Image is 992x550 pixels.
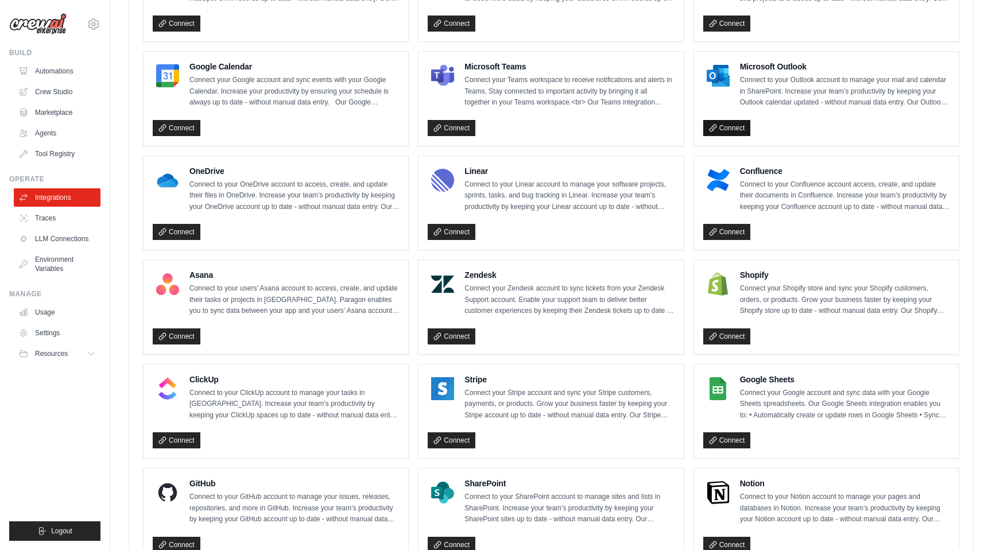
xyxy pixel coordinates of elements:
a: Connect [153,16,200,32]
h4: Zendesk [464,269,674,281]
img: ClickUp Logo [156,377,179,400]
img: Logo [9,13,67,35]
a: Agents [14,124,100,142]
h4: Google Sheets [740,374,950,385]
p: Connect to your Linear account to manage your software projects, sprints, tasks, and bug tracking... [464,179,674,213]
p: Connect to your SharePoint account to manage sites and lists in SharePoint. Increase your team’s ... [464,491,674,525]
p: Connect to your OneDrive account to access, create, and update their files in OneDrive. Increase ... [189,179,399,213]
img: GitHub Logo [156,481,179,504]
a: Environment Variables [14,250,100,278]
img: Zendesk Logo [431,273,454,296]
a: Traces [14,209,100,227]
img: Stripe Logo [431,377,454,400]
a: LLM Connections [14,230,100,248]
h4: Google Calendar [189,61,399,72]
a: Marketplace [14,103,100,122]
h4: Microsoft Teams [464,61,674,72]
a: Connect [703,224,751,240]
p: Connect your Shopify store and sync your Shopify customers, orders, or products. Grow your busine... [740,283,950,317]
p: Connect your Google account and sync events with your Google Calendar. Increase your productivity... [189,75,399,109]
div: Build [9,48,100,57]
span: Logout [51,526,72,536]
a: Connect [428,432,475,448]
img: Shopify Logo [707,273,730,296]
div: Operate [9,175,100,184]
h4: Notion [740,478,950,489]
p: Connect your Google account and sync data with your Google Sheets spreadsheets. Our Google Sheets... [740,388,950,421]
h4: Stripe [464,374,674,385]
h4: GitHub [189,478,399,489]
img: Linear Logo [431,169,454,192]
a: Connect [153,432,200,448]
a: Usage [14,303,100,322]
p: Connect to your GitHub account to manage your issues, releases, repositories, and more in GitHub.... [189,491,399,525]
p: Connect to your users’ Asana account to access, create, and update their tasks or projects in [GE... [189,283,399,317]
p: Connect to your ClickUp account to manage your tasks in [GEOGRAPHIC_DATA]. Increase your team’s p... [189,388,399,421]
img: Notion Logo [707,481,730,504]
a: Connect [703,16,751,32]
a: Connect [153,224,200,240]
a: Connect [703,120,751,136]
a: Connect [428,328,475,344]
p: Connect to your Notion account to manage your pages and databases in Notion. Increase your team’s... [740,491,950,525]
p: Connect your Teams workspace to receive notifications and alerts in Teams. Stay connected to impo... [464,75,674,109]
button: Logout [9,521,100,541]
h4: OneDrive [189,165,399,177]
p: Connect to your Outlook account to manage your mail and calendar in SharePoint. Increase your tea... [740,75,950,109]
button: Resources [14,344,100,363]
a: Connect [703,432,751,448]
img: Google Calendar Logo [156,64,179,87]
a: Crew Studio [14,83,100,101]
img: Microsoft Outlook Logo [707,64,730,87]
a: Integrations [14,188,100,207]
img: OneDrive Logo [156,169,179,192]
img: SharePoint Logo [431,481,454,504]
a: Automations [14,62,100,80]
a: Connect [428,16,475,32]
div: Manage [9,289,100,299]
img: Confluence Logo [707,169,730,192]
a: Settings [14,324,100,342]
h4: Asana [189,269,399,281]
h4: Linear [464,165,674,177]
img: Google Sheets Logo [707,377,730,400]
h4: ClickUp [189,374,399,385]
a: Tool Registry [14,145,100,163]
h4: Confluence [740,165,950,177]
img: Microsoft Teams Logo [431,64,454,87]
a: Connect [428,224,475,240]
h4: Microsoft Outlook [740,61,950,72]
h4: Shopify [740,269,950,281]
a: Connect [703,328,751,344]
h4: SharePoint [464,478,674,489]
span: Resources [35,349,68,358]
p: Connect your Zendesk account to sync tickets from your Zendesk Support account. Enable your suppo... [464,283,674,317]
a: Connect [153,328,200,344]
a: Connect [153,120,200,136]
img: Asana Logo [156,273,179,296]
a: Connect [428,120,475,136]
p: Connect to your Confluence account access, create, and update their documents in Confluence. Incr... [740,179,950,213]
p: Connect your Stripe account and sync your Stripe customers, payments, or products. Grow your busi... [464,388,674,421]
